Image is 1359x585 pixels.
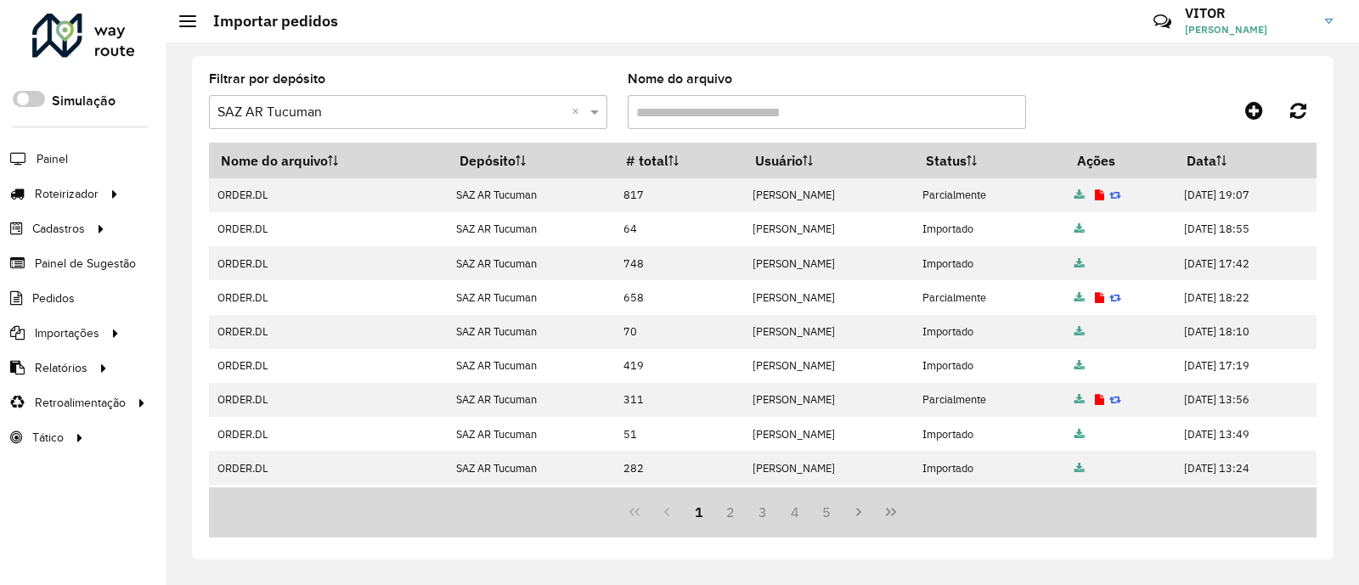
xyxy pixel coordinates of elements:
td: [DATE] 17:19 [1175,349,1316,383]
label: Nome do arquivo [628,69,732,89]
td: 70 [615,315,744,349]
a: Arquivo completo [1074,188,1085,202]
h3: VITOR [1185,5,1312,21]
td: [DATE] 13:24 [1175,451,1316,485]
td: Parcialmente [914,485,1065,519]
a: Reimportar [1109,188,1121,202]
td: ORDER.DL [209,212,448,246]
td: [PERSON_NAME] [744,315,914,349]
td: SAZ AR Tucuman [448,212,615,246]
th: Data [1175,143,1316,178]
a: Arquivo completo [1074,324,1085,339]
td: 817 [615,178,744,212]
td: 282 [615,451,744,485]
td: [DATE] 13:49 [1175,417,1316,451]
span: [PERSON_NAME] [1185,22,1312,37]
td: [DATE] 19:07 [1175,178,1316,212]
td: [PERSON_NAME] [744,485,914,519]
button: 3 [747,496,779,528]
td: SAZ AR Tucuman [448,417,615,451]
a: Reimportar [1109,392,1121,407]
button: Next Page [843,496,875,528]
td: SAZ AR Tucuman [448,246,615,280]
button: 5 [811,496,843,528]
td: SAZ AR Tucuman [448,383,615,417]
span: Importações [35,324,99,342]
td: ORDER.DL [209,451,448,485]
td: Importado [914,246,1065,280]
td: ORDER.DL [209,417,448,451]
span: Cadastros [32,220,85,238]
span: Relatórios [35,359,87,377]
th: Nome do arquivo [209,143,448,178]
td: [DATE] 13:56 [1175,383,1316,417]
td: [PERSON_NAME] [744,178,914,212]
a: Arquivo completo [1074,461,1085,475]
a: Contato Rápido [1144,3,1181,40]
a: Arquivo completo [1074,222,1085,236]
td: ORDER.DL [209,315,448,349]
td: Importado [914,315,1065,349]
td: SAZ AR Tucuman [448,178,615,212]
td: [PERSON_NAME] [744,349,914,383]
td: [PERSON_NAME] [744,417,914,451]
td: [DATE] 17:42 [1175,246,1316,280]
td: [PERSON_NAME] [744,383,914,417]
td: [PERSON_NAME] [744,451,914,485]
span: Painel [37,150,68,168]
td: [DATE] 18:55 [1175,212,1316,246]
a: Arquivo completo [1074,256,1085,271]
span: Painel de Sugestão [35,255,136,273]
a: Arquivo completo [1074,427,1085,442]
button: 4 [779,496,811,528]
td: [DATE] 18:10 [1175,315,1316,349]
td: ORDER.DL [209,349,448,383]
td: 419 [615,349,744,383]
a: Arquivo completo [1074,358,1085,373]
td: 658 [615,280,744,314]
td: Parcialmente [914,280,1065,314]
th: Status [914,143,1065,178]
td: Importado [914,451,1065,485]
td: [PERSON_NAME] [744,280,914,314]
td: 51 [615,417,744,451]
td: Parcialmente [914,178,1065,212]
a: Arquivo completo [1074,392,1085,407]
td: SAZ AR Tucuman [448,349,615,383]
td: ORDER.DL [209,383,448,417]
td: ORDER.DL [209,246,448,280]
a: Reimportar [1109,290,1121,305]
span: Clear all [572,102,586,122]
th: # total [615,143,744,178]
td: ORDER.DL [209,280,448,314]
td: 471 [615,485,744,519]
td: SAZ AR Tucuman [448,280,615,314]
td: [PERSON_NAME] [744,246,914,280]
td: [DATE] 18:22 [1175,280,1316,314]
a: Exibir log de erros [1095,188,1104,202]
td: ORDER.DL [209,485,448,519]
td: 748 [615,246,744,280]
label: Filtrar por depósito [209,69,325,89]
th: Ações [1065,143,1175,178]
td: 311 [615,383,744,417]
td: SAZ AR Tucuman [448,315,615,349]
a: Exibir log de erros [1095,392,1104,407]
td: 64 [615,212,744,246]
td: Importado [914,349,1065,383]
span: Tático [32,429,64,447]
span: Retroalimentação [35,394,126,412]
td: Importado [914,417,1065,451]
td: Importado [914,212,1065,246]
td: ORDER.DL [209,178,448,212]
a: Exibir log de erros [1095,290,1104,305]
td: [DATE] 18:50 [1175,485,1316,519]
label: Simulação [52,91,116,111]
a: Arquivo completo [1074,290,1085,305]
td: Parcialmente [914,383,1065,417]
span: Pedidos [32,290,75,307]
button: 1 [683,496,715,528]
span: Roteirizador [35,185,99,203]
td: SAZ AR Tucuman [448,485,615,519]
h2: Importar pedidos [196,12,338,31]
